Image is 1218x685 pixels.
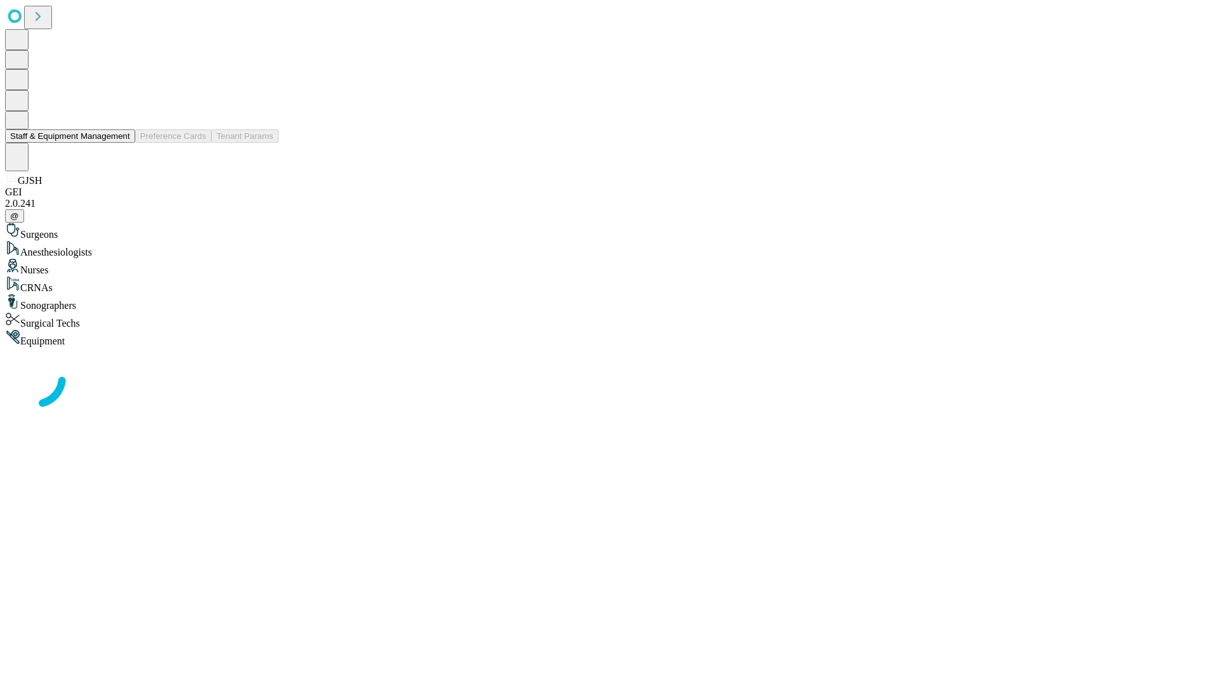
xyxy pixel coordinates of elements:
[5,329,1213,347] div: Equipment
[5,294,1213,311] div: Sonographers
[5,198,1213,209] div: 2.0.241
[18,175,42,186] span: GJSH
[5,209,24,223] button: @
[211,129,278,143] button: Tenant Params
[5,240,1213,258] div: Anesthesiologists
[5,276,1213,294] div: CRNAs
[135,129,211,143] button: Preference Cards
[5,223,1213,240] div: Surgeons
[10,211,19,221] span: @
[5,258,1213,276] div: Nurses
[5,186,1213,198] div: GEI
[5,129,135,143] button: Staff & Equipment Management
[5,311,1213,329] div: Surgical Techs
